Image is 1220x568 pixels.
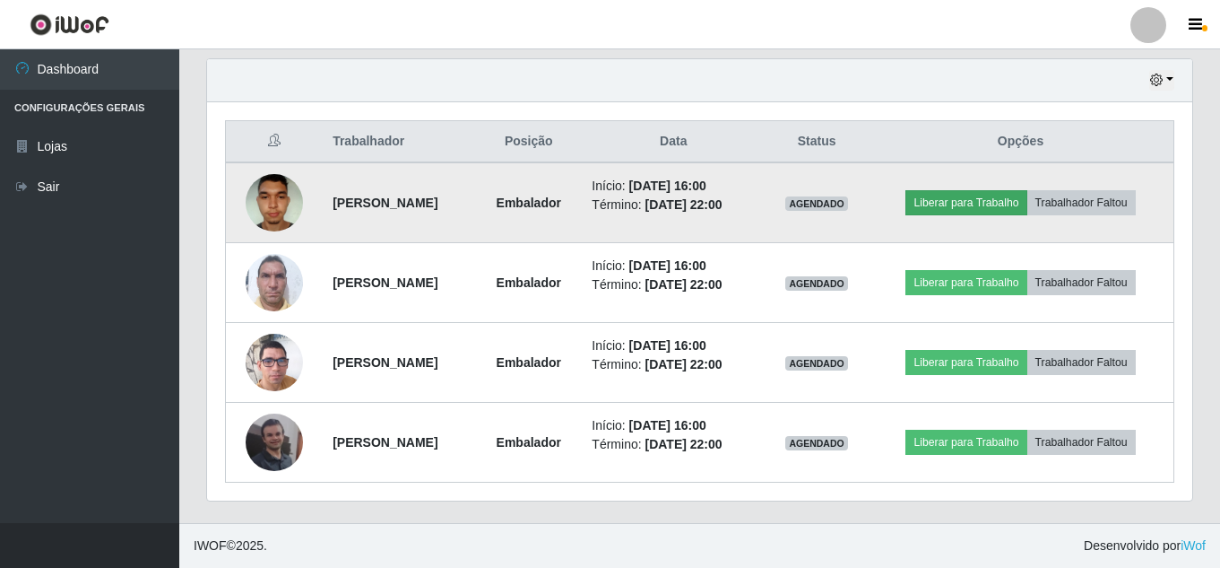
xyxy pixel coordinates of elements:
strong: [PERSON_NAME] [333,355,437,370]
time: [DATE] 16:00 [629,338,706,353]
img: 1689458402728.jpeg [246,164,303,240]
img: 1737916815457.jpeg [246,311,303,414]
strong: Embalador [497,355,561,370]
li: Início: [592,416,755,435]
strong: Embalador [497,275,561,290]
span: AGENDADO [785,436,848,450]
li: Término: [592,355,755,374]
time: [DATE] 22:00 [645,277,722,292]
button: Trabalhador Faltou [1027,430,1136,455]
strong: [PERSON_NAME] [333,275,437,290]
li: Término: [592,275,755,294]
button: Liberar para Trabalho [905,190,1026,215]
a: iWof [1181,538,1206,553]
th: Trabalhador [322,121,476,163]
span: IWOF [194,538,227,553]
span: AGENDADO [785,197,848,211]
img: 1754434695561.jpeg [246,414,303,471]
th: Opções [868,121,1173,163]
button: Liberar para Trabalho [905,270,1026,295]
th: Posição [476,121,581,163]
strong: [PERSON_NAME] [333,435,437,450]
time: [DATE] 16:00 [629,258,706,273]
time: [DATE] 22:00 [645,357,722,371]
li: Término: [592,196,755,214]
li: Término: [592,435,755,454]
span: AGENDADO [785,276,848,291]
span: © 2025 . [194,537,267,555]
th: Status [766,121,868,163]
strong: Embalador [497,435,561,450]
span: Desenvolvido por [1084,537,1206,555]
span: AGENDADO [785,356,848,371]
button: Trabalhador Faltou [1027,350,1136,375]
li: Início: [592,336,755,355]
time: [DATE] 16:00 [629,179,706,193]
li: Início: [592,257,755,275]
strong: Embalador [497,196,561,210]
li: Início: [592,177,755,196]
strong: [PERSON_NAME] [333,196,437,210]
time: [DATE] 16:00 [629,418,706,433]
button: Liberar para Trabalho [905,430,1026,455]
th: Data [581,121,766,163]
time: [DATE] 22:00 [645,437,722,451]
img: 1737508100769.jpeg [246,244,303,320]
time: [DATE] 22:00 [645,197,722,212]
img: CoreUI Logo [30,13,109,36]
button: Trabalhador Faltou [1027,270,1136,295]
button: Liberar para Trabalho [905,350,1026,375]
button: Trabalhador Faltou [1027,190,1136,215]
